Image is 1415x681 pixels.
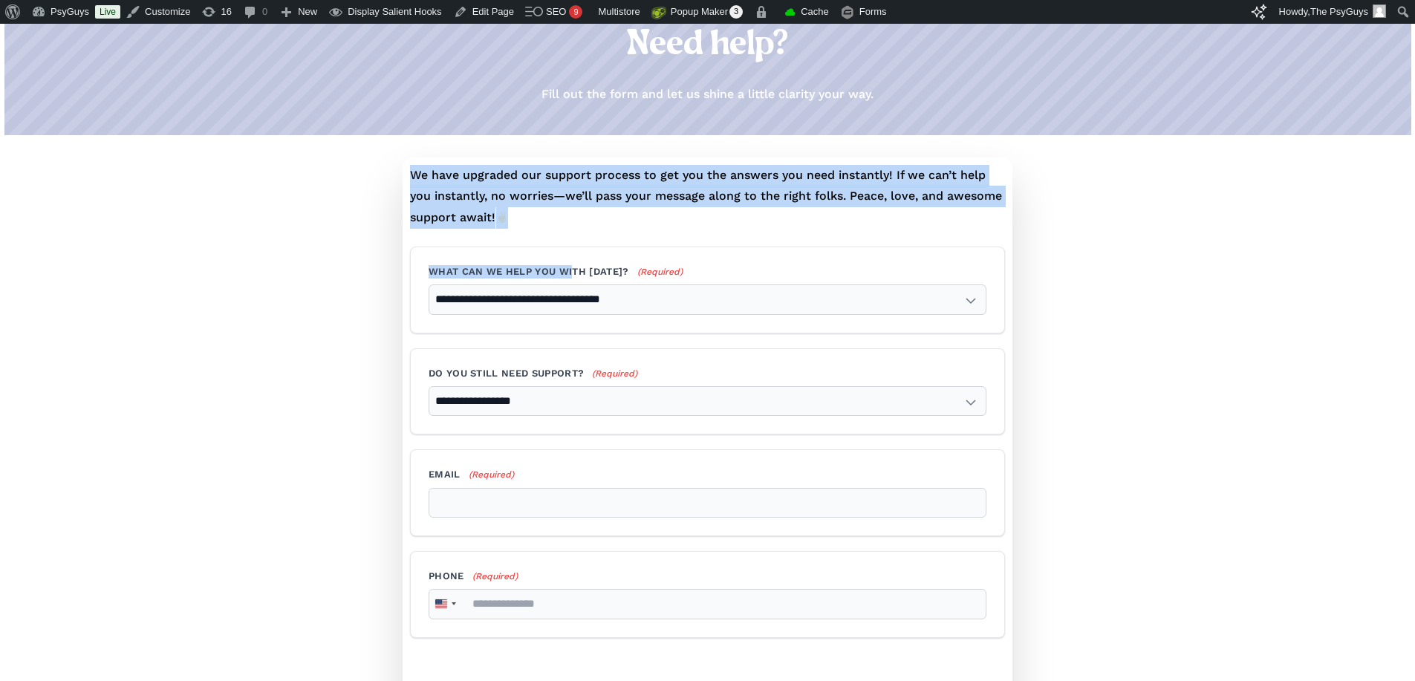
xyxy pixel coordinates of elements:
[429,590,461,619] button: Selected country
[429,265,986,278] label: What can we help you with [DATE]?
[1310,6,1368,17] span: The PsyGuys
[429,570,986,583] label: Phone
[471,570,518,583] span: (Required)
[591,368,638,380] span: (Required)
[496,211,508,223] img: ✌️
[410,165,1005,229] p: We have upgraded our support process to get you the answers you need instantly! If we can’t help ...
[541,84,874,105] p: Fill out the form and let us shine a little clarity your way.
[429,468,986,481] label: Email
[569,5,582,19] div: 9
[95,5,120,19] a: Live
[729,5,743,19] span: 3
[245,25,1170,66] h1: Need help?
[429,367,986,380] label: Do you still need support?
[636,266,683,278] span: (Required)
[467,469,514,481] span: (Required)
[1373,4,1386,18] img: Avatar photo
